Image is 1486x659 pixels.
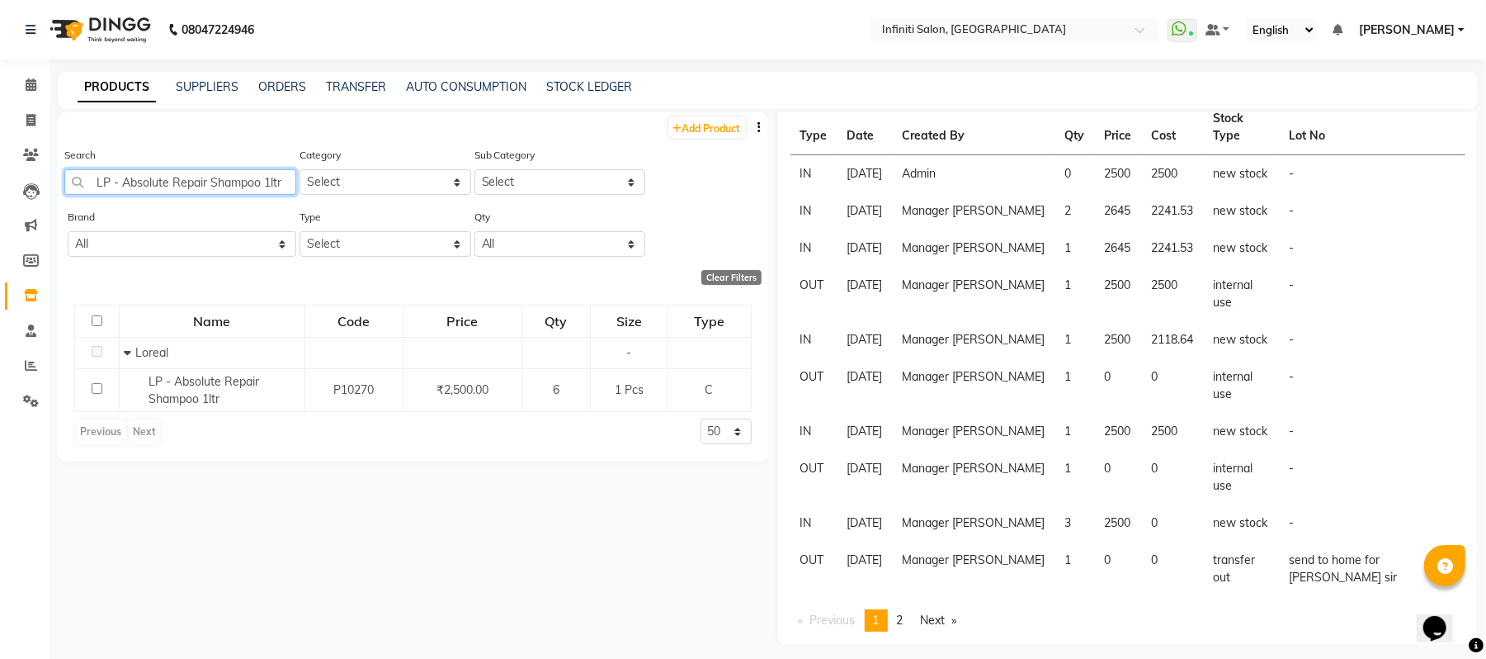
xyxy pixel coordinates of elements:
[893,450,1055,505] td: Manager [PERSON_NAME]
[1142,413,1204,450] td: 2500
[837,100,893,155] th: Date
[1095,100,1142,155] th: Price
[124,345,135,360] span: Collapse Row
[893,230,1055,267] td: Manager [PERSON_NAME]
[837,321,893,358] td: [DATE]
[810,613,856,628] span: Previous
[893,100,1055,155] th: Created By
[474,210,490,225] label: Qty
[1142,358,1204,413] td: 0
[893,358,1055,413] td: Manager [PERSON_NAME]
[790,267,837,321] td: OUT
[1279,155,1465,193] td: -
[790,505,837,542] td: IN
[1204,155,1280,193] td: new stock
[790,230,837,267] td: IN
[669,306,750,336] div: Type
[837,505,893,542] td: [DATE]
[1279,100,1465,155] th: Lot No
[837,542,893,596] td: [DATE]
[64,148,96,163] label: Search
[1204,505,1280,542] td: new stock
[790,155,837,193] td: IN
[1279,192,1465,230] td: -
[615,382,644,397] span: 1 Pcs
[592,306,667,336] div: Size
[149,374,259,406] span: LP - Absolute Repair Shampoo 1ltr
[1142,267,1204,321] td: 2500
[553,382,559,397] span: 6
[182,7,254,53] b: 08047224946
[1095,542,1142,596] td: 0
[1095,155,1142,193] td: 2500
[790,450,837,505] td: OUT
[873,613,880,628] span: 1
[42,7,155,53] img: logo
[406,79,526,94] a: AUTO CONSUMPTION
[1095,192,1142,230] td: 2645
[1279,358,1465,413] td: -
[1095,450,1142,505] td: 0
[893,542,1055,596] td: Manager [PERSON_NAME]
[1095,230,1142,267] td: 2645
[1142,100,1204,155] th: Cost
[1279,267,1465,321] td: -
[306,306,402,336] div: Code
[837,413,893,450] td: [DATE]
[893,192,1055,230] td: Manager [PERSON_NAME]
[1279,230,1465,267] td: -
[1055,321,1095,358] td: 1
[1204,267,1280,321] td: internal use
[1279,542,1465,596] td: send to home for [PERSON_NAME] sir
[893,505,1055,542] td: Manager [PERSON_NAME]
[1279,450,1465,505] td: -
[523,306,589,336] div: Qty
[790,192,837,230] td: IN
[897,613,903,628] span: 2
[1095,413,1142,450] td: 2500
[893,321,1055,358] td: Manager [PERSON_NAME]
[404,306,521,336] div: Price
[1055,542,1095,596] td: 1
[1055,100,1095,155] th: Qty
[837,358,893,413] td: [DATE]
[669,117,745,138] a: Add Product
[1204,450,1280,505] td: internal use
[893,155,1055,193] td: Admin
[1417,593,1469,642] iframe: chat widget
[1279,321,1465,358] td: -
[176,79,238,94] a: SUPPLIERS
[893,267,1055,321] td: Manager [PERSON_NAME]
[1204,321,1280,358] td: new stock
[1204,358,1280,413] td: internal use
[300,148,341,163] label: Category
[1279,505,1465,542] td: -
[790,413,837,450] td: IN
[1204,542,1280,596] td: transfer out
[546,79,632,94] a: STOCK LEDGER
[1142,321,1204,358] td: 2118.64
[258,79,306,94] a: ORDERS
[1095,358,1142,413] td: 0
[837,155,893,193] td: [DATE]
[1204,192,1280,230] td: new stock
[333,382,374,397] span: P10270
[1142,505,1204,542] td: 0
[790,542,837,596] td: OUT
[300,210,321,225] label: Type
[893,413,1055,450] td: Manager [PERSON_NAME]
[1204,100,1280,155] th: Stock Type
[701,270,762,285] div: Clear Filters
[1142,450,1204,505] td: 0
[626,345,631,360] span: -
[1055,155,1095,193] td: 0
[68,210,95,225] label: Brand
[1055,413,1095,450] td: 1
[790,609,1466,632] nav: Pagination
[1142,192,1204,230] td: 2241.53
[705,382,714,397] span: C
[1095,505,1142,542] td: 2500
[790,100,837,155] th: Type
[790,321,837,358] td: IN
[913,609,965,632] a: Next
